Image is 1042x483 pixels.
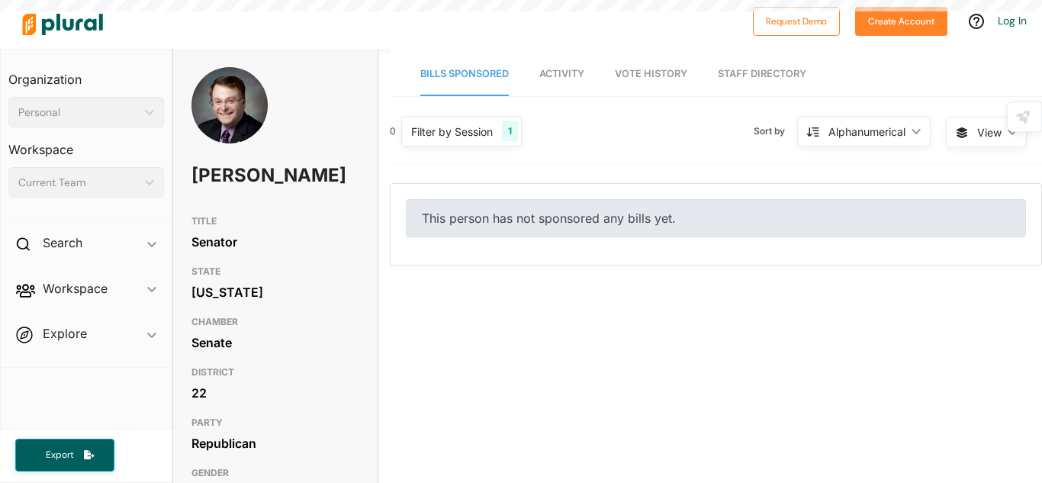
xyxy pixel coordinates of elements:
[191,382,359,404] div: 22
[998,14,1027,27] a: Log In
[191,432,359,455] div: Republican
[855,12,947,28] a: Create Account
[18,175,139,191] div: Current Team
[15,439,114,472] button: Export
[43,234,82,251] h2: Search
[191,212,359,230] h3: TITLE
[855,7,947,36] button: Create Account
[18,105,139,121] div: Personal
[35,449,84,462] span: Export
[420,53,509,96] a: Bills Sponsored
[502,121,518,141] div: 1
[754,124,797,138] span: Sort by
[191,414,359,432] h3: PARTY
[406,199,1026,237] div: This person has not sponsored any bills yet.
[539,68,584,79] span: Activity
[8,127,164,161] h3: Workspace
[411,124,493,140] div: Filter by Session
[390,124,396,138] div: 0
[828,124,905,140] div: Alphanumerical
[753,12,840,28] a: Request Demo
[420,68,509,79] span: Bills Sponsored
[615,68,687,79] span: Vote History
[191,313,359,331] h3: CHAMBER
[718,53,806,96] a: Staff Directory
[191,331,359,354] div: Senate
[191,262,359,281] h3: STATE
[615,53,687,96] a: Vote History
[753,7,840,36] button: Request Demo
[191,281,359,304] div: [US_STATE]
[191,153,292,198] h1: [PERSON_NAME]
[191,67,268,169] img: Headshot of Brian Birdwell
[977,124,1002,140] span: View
[8,57,164,91] h3: Organization
[191,230,359,253] div: Senator
[191,363,359,382] h3: DISTRICT
[539,53,584,96] a: Activity
[191,464,359,482] h3: GENDER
